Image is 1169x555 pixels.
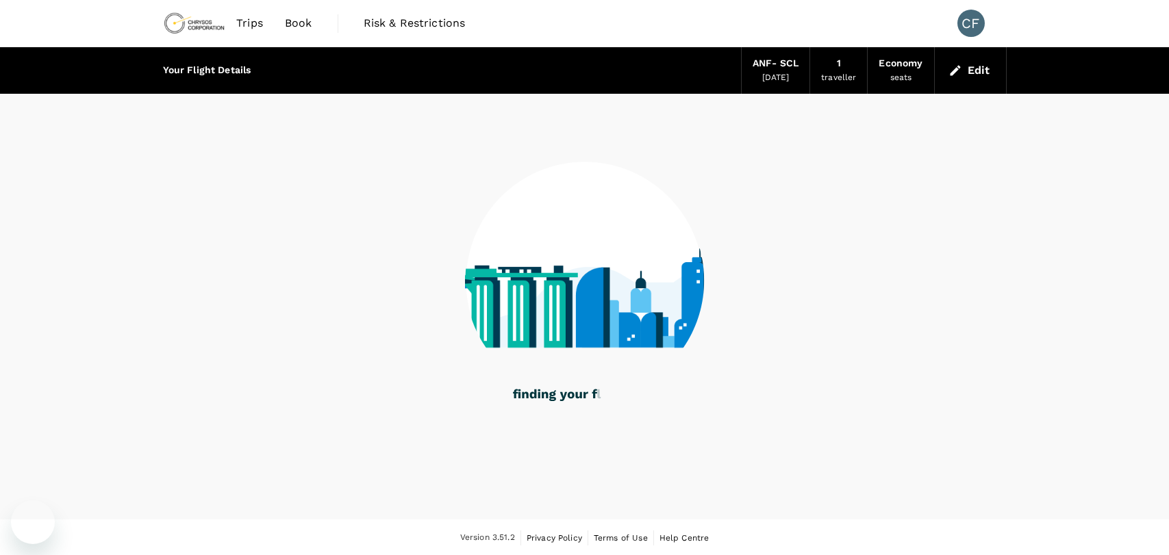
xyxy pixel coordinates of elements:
iframe: Botón para iniciar la ventana de mensajería [11,500,55,544]
span: Trips [236,15,263,31]
div: 1 [837,56,841,71]
span: Version 3.51.2 [460,531,515,545]
button: Edit [946,60,995,81]
span: Terms of Use [594,533,648,543]
span: Book [285,15,312,31]
img: Chrysos Corporation [163,8,226,38]
a: Privacy Policy [527,530,582,545]
div: CF [957,10,985,37]
span: Privacy Policy [527,533,582,543]
div: ANF - SCL [753,56,799,71]
span: Risk & Restrictions [364,15,466,31]
a: Help Centre [659,530,709,545]
div: seats [890,71,912,85]
div: traveller [821,71,856,85]
span: Help Centre [659,533,709,543]
div: Economy [879,56,922,71]
div: Your Flight Details [163,63,251,78]
a: Terms of Use [594,530,648,545]
div: [DATE] [762,71,790,85]
g: finding your flights [513,389,631,402]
